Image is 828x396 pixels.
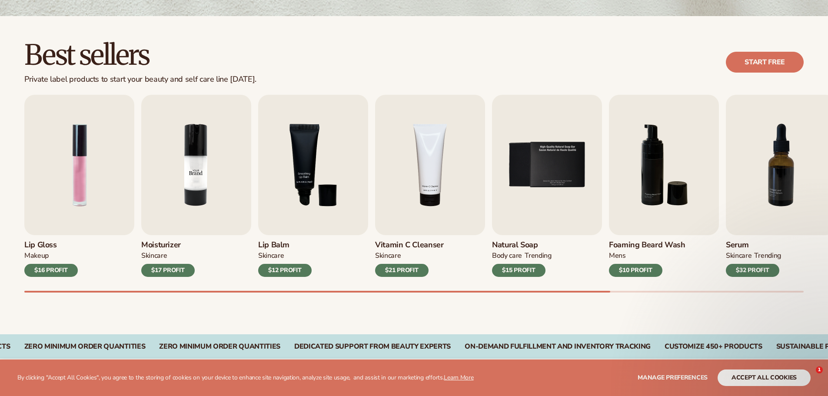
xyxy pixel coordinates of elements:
[654,262,828,364] iframe: Intercom notifications message
[24,40,256,70] h2: Best sellers
[726,52,804,73] a: Start free
[718,369,811,386] button: accept all cookies
[726,251,752,260] div: SKINCARE
[609,251,626,260] div: mens
[465,343,651,351] div: On-Demand Fulfillment and Inventory Tracking
[24,240,78,250] h3: Lip Gloss
[258,251,284,260] div: SKINCARE
[159,343,280,351] div: Zero Minimum Order QuantitieS
[726,240,781,250] h3: Serum
[141,95,251,235] img: Shopify Image 6
[24,251,49,260] div: MAKEUP
[754,251,781,260] div: TRENDING
[798,366,819,387] iframe: Intercom live chat
[141,240,195,250] h3: Moisturizer
[141,95,251,277] a: 2 / 9
[492,95,602,277] a: 5 / 9
[609,264,662,277] div: $10 PROFIT
[638,369,708,386] button: Manage preferences
[24,75,256,84] div: Private label products to start your beauty and self care line [DATE].
[258,264,312,277] div: $12 PROFIT
[141,264,195,277] div: $17 PROFIT
[375,95,485,277] a: 4 / 9
[375,251,401,260] div: Skincare
[375,264,429,277] div: $21 PROFIT
[141,251,167,260] div: SKINCARE
[258,95,368,277] a: 3 / 9
[525,251,551,260] div: TRENDING
[294,343,451,351] div: Dedicated Support From Beauty Experts
[17,374,474,382] p: By clicking "Accept All Cookies", you agree to the storing of cookies on your device to enhance s...
[492,264,545,277] div: $15 PROFIT
[24,264,78,277] div: $16 PROFIT
[375,240,444,250] h3: Vitamin C Cleanser
[816,366,823,373] span: 1
[24,95,134,277] a: 1 / 9
[492,240,552,250] h3: Natural Soap
[638,373,708,382] span: Manage preferences
[444,373,473,382] a: Learn More
[609,240,685,250] h3: Foaming beard wash
[609,95,719,277] a: 6 / 9
[258,240,312,250] h3: Lip Balm
[492,251,522,260] div: BODY Care
[24,343,146,351] div: Zero Minimum Order QuantitieS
